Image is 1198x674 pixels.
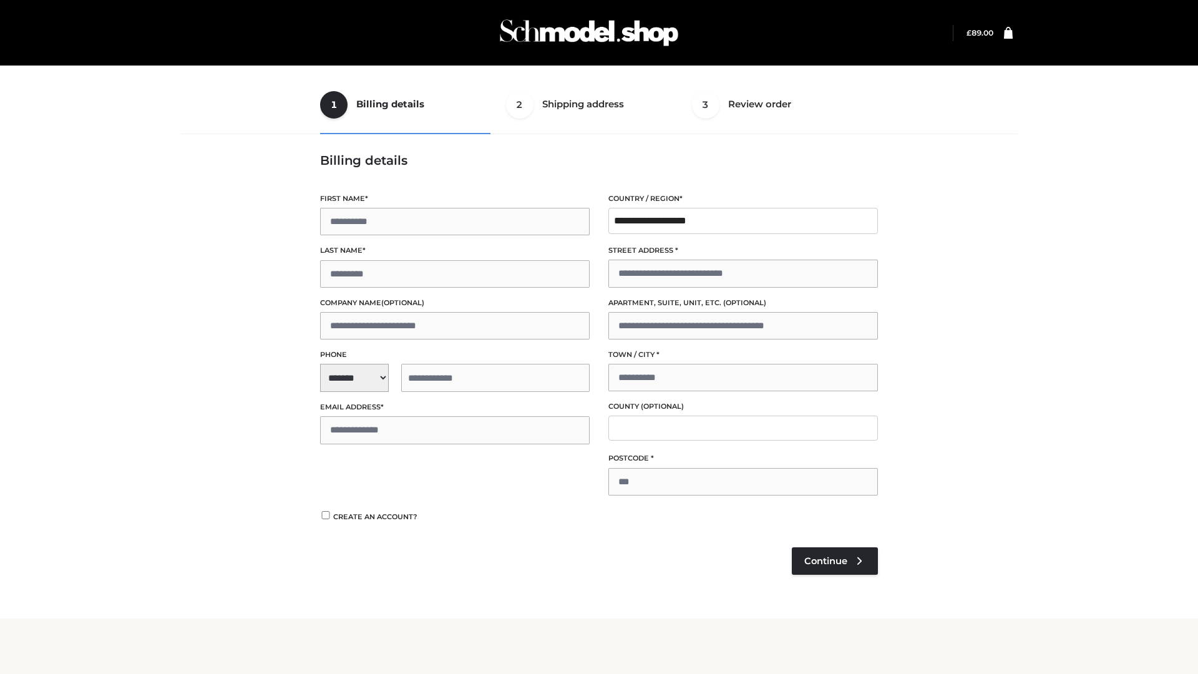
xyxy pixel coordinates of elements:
[967,28,972,37] span: £
[967,28,993,37] bdi: 89.00
[608,193,878,205] label: Country / Region
[381,298,424,307] span: (optional)
[723,298,766,307] span: (optional)
[608,297,878,309] label: Apartment, suite, unit, etc.
[320,245,590,256] label: Last name
[320,153,878,168] h3: Billing details
[320,349,590,361] label: Phone
[320,193,590,205] label: First name
[792,547,878,575] a: Continue
[320,401,590,413] label: Email address
[608,452,878,464] label: Postcode
[608,245,878,256] label: Street address
[608,401,878,413] label: County
[495,8,683,57] img: Schmodel Admin 964
[320,297,590,309] label: Company name
[967,28,993,37] a: £89.00
[333,512,417,521] span: Create an account?
[608,349,878,361] label: Town / City
[641,402,684,411] span: (optional)
[320,511,331,519] input: Create an account?
[804,555,847,567] span: Continue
